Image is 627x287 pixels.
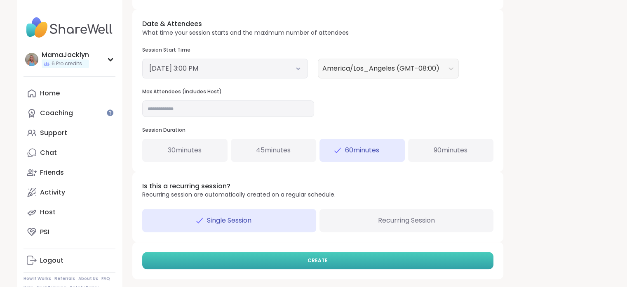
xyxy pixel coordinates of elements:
[107,109,113,116] iframe: Spotlight
[40,188,65,197] div: Activity
[54,276,75,282] a: Referrals
[52,60,82,67] span: 6 Pro credits
[142,252,493,269] button: CREATE
[308,257,328,264] span: CREATE
[40,228,49,237] div: PSI
[42,50,89,59] div: MamaJacklyn
[168,145,202,155] span: 30 minutes
[378,216,435,225] span: Recurring Session
[40,89,60,98] div: Home
[23,143,115,163] a: Chat
[23,83,115,103] a: Home
[101,276,110,282] a: FAQ
[40,128,67,138] div: Support
[149,64,301,74] button: [DATE] 3:00 PM
[78,276,98,282] a: About Us
[142,19,349,28] h3: Date & Attendees
[23,103,115,123] a: Coaching
[23,123,115,143] a: Support
[142,88,314,95] h3: Max Attendees (includes Host)
[23,251,115,270] a: Logout
[23,202,115,222] a: Host
[142,182,336,191] h3: Is this a recurring session?
[40,109,73,118] div: Coaching
[256,145,291,155] span: 45 minutes
[207,216,251,225] span: Single Session
[25,53,38,66] img: MamaJacklyn
[40,168,64,177] div: Friends
[434,145,467,155] span: 90 minutes
[40,148,57,157] div: Chat
[142,127,493,134] h3: Session Duration
[23,222,115,242] a: PSI
[142,29,349,37] p: What time your session starts and the maximum number of attendees
[142,47,308,54] h3: Session Start Time
[142,191,336,199] p: Recurring session are automatically created on a regular schedule.
[23,163,115,183] a: Friends
[40,256,63,265] div: Logout
[23,183,115,202] a: Activity
[23,13,115,42] img: ShareWell Nav Logo
[40,208,56,217] div: Host
[345,145,379,155] span: 60 minutes
[23,276,51,282] a: How It Works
